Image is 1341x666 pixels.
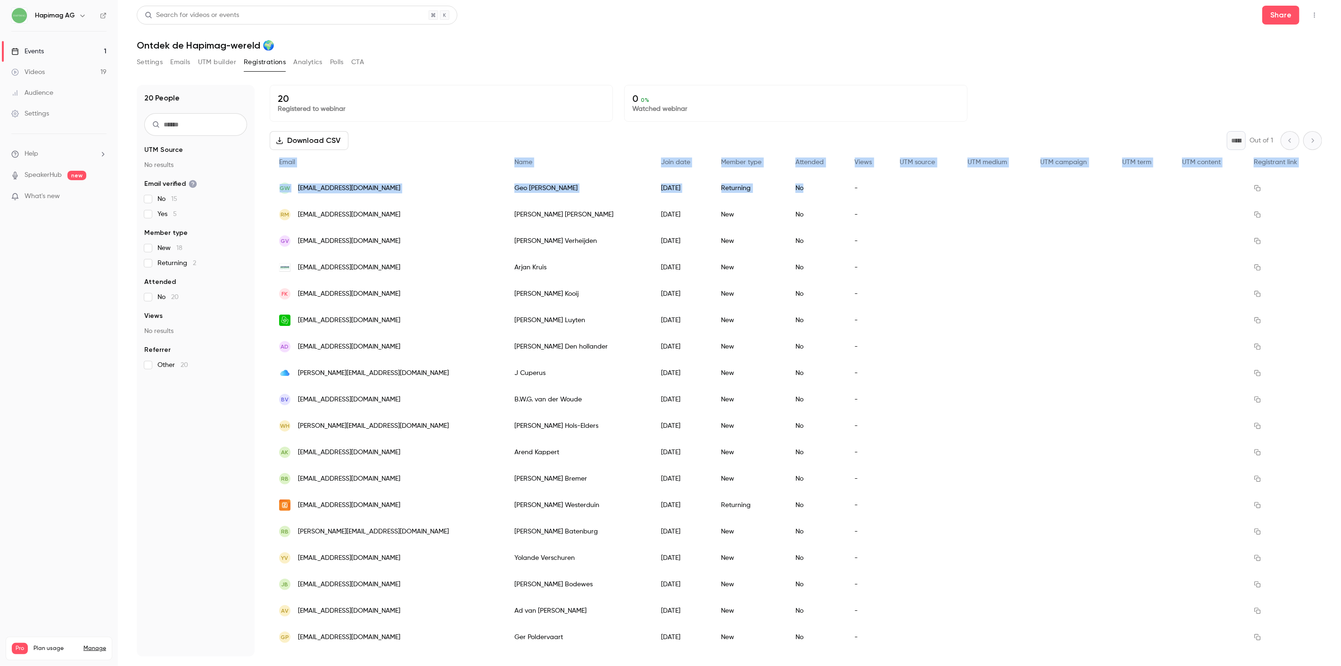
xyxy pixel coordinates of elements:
[157,194,177,204] span: No
[144,92,180,104] h1: 20 People
[11,109,49,118] div: Settings
[351,55,364,70] button: CTA
[505,466,652,492] div: [PERSON_NAME] Bremer
[298,606,400,616] span: [EMAIL_ADDRESS][DOMAIN_NAME]
[786,175,845,201] div: No
[786,571,845,598] div: No
[652,413,712,439] div: [DATE]
[11,67,45,77] div: Videos
[281,395,289,404] span: Bv
[137,40,1322,51] h1: Ontdek de Hapimag-wereld 🌍
[712,439,786,466] div: New
[712,360,786,386] div: New
[786,333,845,360] div: No
[661,159,690,166] span: Join date
[712,201,786,228] div: New
[712,307,786,333] div: New
[786,624,845,650] div: No
[652,281,712,307] div: [DATE]
[157,292,179,302] span: No
[330,55,344,70] button: Polls
[845,413,891,439] div: -
[278,104,605,114] p: Registered to webinar
[280,184,290,192] span: GW
[514,159,532,166] span: Name
[281,342,289,351] span: AD
[157,360,188,370] span: Other
[845,466,891,492] div: -
[298,395,400,405] span: [EMAIL_ADDRESS][DOMAIN_NAME]
[298,183,400,193] span: [EMAIL_ADDRESS][DOMAIN_NAME]
[652,386,712,413] div: [DATE]
[281,210,289,219] span: RM
[281,554,289,562] span: YV
[845,571,891,598] div: -
[505,492,652,518] div: [PERSON_NAME] Westerduin
[845,492,891,518] div: -
[712,624,786,650] div: New
[298,210,400,220] span: [EMAIL_ADDRESS][DOMAIN_NAME]
[712,175,786,201] div: Returning
[786,386,845,413] div: No
[505,598,652,624] div: Ad van [PERSON_NAME]
[278,93,605,104] p: 20
[632,93,960,104] p: 0
[845,175,891,201] div: -
[279,263,290,272] img: akomar.nl
[144,326,247,336] p: No results
[137,55,163,70] button: Settings
[632,104,960,114] p: Watched webinar
[12,8,27,23] img: Hapimag AG
[505,228,652,254] div: [PERSON_NAME] Verheijden
[193,260,196,266] span: 2
[786,492,845,518] div: No
[505,307,652,333] div: [PERSON_NAME] Luyten
[845,598,891,624] div: -
[173,211,177,217] span: 5
[652,175,712,201] div: [DATE]
[652,360,712,386] div: [DATE]
[35,11,75,20] h6: Hapimag AG
[505,413,652,439] div: [PERSON_NAME] Hols-Elders
[845,228,891,254] div: -
[505,333,652,360] div: [PERSON_NAME] Den hollander
[721,159,762,166] span: Member type
[281,237,289,245] span: GV
[298,448,400,458] span: [EMAIL_ADDRESS][DOMAIN_NAME]
[712,413,786,439] div: New
[786,281,845,307] div: No
[652,571,712,598] div: [DATE]
[900,159,935,166] span: UTM source
[144,345,171,355] span: Referrer
[281,607,289,615] span: Av
[144,228,188,238] span: Member type
[171,294,179,300] span: 20
[244,55,286,70] button: Registrations
[279,315,290,326] img: planet.nl
[652,307,712,333] div: [DATE]
[298,289,400,299] span: [EMAIL_ADDRESS][DOMAIN_NAME]
[298,421,449,431] span: [PERSON_NAME][EMAIL_ADDRESS][DOMAIN_NAME]
[505,571,652,598] div: [PERSON_NAME] Bodewes
[176,245,182,251] span: 18
[298,236,400,246] span: [EMAIL_ADDRESS][DOMAIN_NAME]
[144,160,247,170] p: No results
[652,333,712,360] div: [DATE]
[298,316,400,325] span: [EMAIL_ADDRESS][DOMAIN_NAME]
[652,598,712,624] div: [DATE]
[11,149,107,159] li: help-dropdown-opener
[712,228,786,254] div: New
[144,179,197,189] span: Email verified
[786,201,845,228] div: No
[170,55,190,70] button: Emails
[652,492,712,518] div: [DATE]
[845,307,891,333] div: -
[270,131,348,150] button: Download CSV
[298,527,449,537] span: [PERSON_NAME][EMAIL_ADDRESS][DOMAIN_NAME]
[855,159,872,166] span: Views
[1262,6,1300,25] button: Share
[505,624,652,650] div: Ger Poldervaart
[652,466,712,492] div: [DATE]
[505,386,652,413] div: B.W.G. van der Woude
[279,499,290,511] img: casema.nl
